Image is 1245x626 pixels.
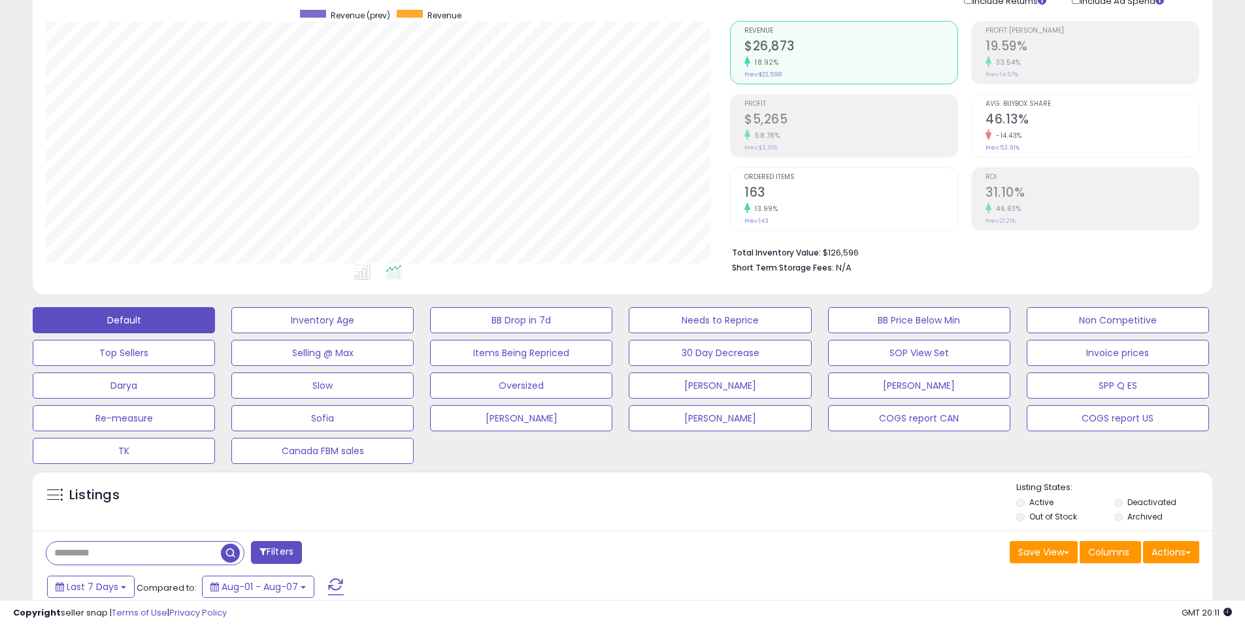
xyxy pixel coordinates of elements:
h2: $26,873 [744,39,957,56]
small: Prev: $3,316 [744,144,777,152]
button: Save View [1010,541,1078,563]
a: Terms of Use [112,606,167,619]
span: ROI [986,174,1199,181]
small: Prev: $22,598 [744,71,782,78]
h2: 19.59% [986,39,1199,56]
span: Aug-01 - Aug-07 [222,580,298,593]
small: 33.54% [991,58,1020,67]
button: Inventory Age [231,307,414,333]
small: 58.78% [750,131,780,140]
strong: Copyright [13,606,61,619]
label: Active [1029,497,1054,508]
small: Prev: 53.91% [986,144,1020,152]
label: Out of Stock [1029,511,1077,522]
button: Default [33,307,215,333]
button: BB Price Below Min [828,307,1010,333]
h2: $5,265 [744,112,957,129]
span: Columns [1088,546,1129,559]
button: BB Drop in 7d [430,307,612,333]
button: Top Sellers [33,340,215,366]
b: Total Inventory Value: [732,247,821,258]
button: Sofia [231,405,414,431]
button: Actions [1143,541,1199,563]
button: Oversized [430,372,612,399]
span: N/A [836,261,852,274]
b: Short Term Storage Fees: [732,262,834,273]
label: Deactivated [1127,497,1176,508]
small: 18.92% [750,58,778,67]
button: Aug-01 - Aug-07 [202,576,314,598]
button: COGS report US [1027,405,1209,431]
label: Archived [1127,511,1163,522]
button: Slow [231,372,414,399]
button: Darya [33,372,215,399]
span: Last 7 Days [67,580,118,593]
span: Ordered Items [744,174,957,181]
span: Profit [PERSON_NAME] [986,27,1199,35]
button: [PERSON_NAME] [828,372,1010,399]
button: Selling @ Max [231,340,414,366]
span: Revenue [427,10,461,21]
button: TK [33,438,215,464]
button: Non Competitive [1027,307,1209,333]
small: Prev: 143 [744,217,769,225]
span: Profit [744,101,957,108]
button: Items Being Repriced [430,340,612,366]
span: Avg. Buybox Share [986,101,1199,108]
small: 46.63% [991,204,1021,214]
button: 30 Day Decrease [629,340,811,366]
span: Revenue (prev) [331,10,390,21]
h2: 46.13% [986,112,1199,129]
span: Compared to: [137,582,197,594]
h2: 31.10% [986,185,1199,203]
button: SPP Q ES [1027,372,1209,399]
button: Invoice prices [1027,340,1209,366]
button: [PERSON_NAME] [629,372,811,399]
button: Canada FBM sales [231,438,414,464]
small: -14.43% [991,131,1022,140]
button: Filters [251,541,302,564]
small: Prev: 21.21% [986,217,1016,225]
h2: 163 [744,185,957,203]
small: Prev: 14.67% [986,71,1018,78]
a: Privacy Policy [169,606,227,619]
span: Revenue [744,27,957,35]
p: Listing States: [1016,482,1212,494]
span: 2025-08-15 20:11 GMT [1182,606,1232,619]
button: Columns [1080,541,1141,563]
button: [PERSON_NAME] [430,405,612,431]
button: Needs to Reprice [629,307,811,333]
div: seller snap | | [13,607,227,619]
button: COGS report CAN [828,405,1010,431]
button: Re-measure [33,405,215,431]
button: [PERSON_NAME] [629,405,811,431]
button: Last 7 Days [47,576,135,598]
h5: Listings [69,486,120,504]
li: $126,596 [732,244,1189,259]
button: SOP View Set [828,340,1010,366]
small: 13.99% [750,204,778,214]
